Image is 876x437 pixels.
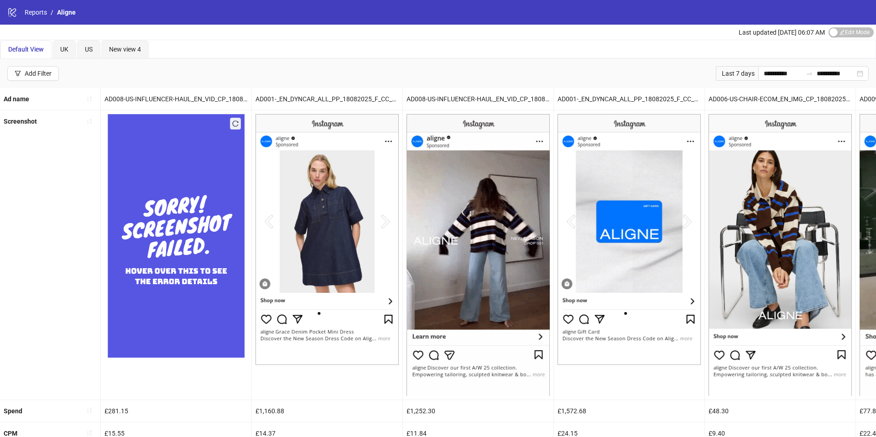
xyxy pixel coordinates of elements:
b: Screenshot [4,118,37,125]
img: Failed Screenshot Placeholder [108,114,245,357]
b: Spend [4,407,22,415]
div: £48.30 [705,400,855,422]
span: US [85,46,93,53]
span: Aligne [57,9,76,16]
div: £1,252.30 [403,400,553,422]
span: Default View [8,46,44,53]
b: Ad name [4,95,29,103]
span: sort-ascending [86,407,93,414]
div: AD008-US-INFLUENCER-HAUL_EN_VID_CP_18082025_F_CC_SC10_USP11_AW26 [403,88,553,110]
div: £1,572.68 [554,400,704,422]
span: to [806,70,813,77]
img: Screenshot 120233864844190332 [407,114,550,395]
div: AD008-US-INFLUENCER-HAUL_EN_VID_CP_18082025_F_CC_SC10_USP11_AW26 [101,88,251,110]
span: sort-ascending [86,118,93,125]
div: Last 7 days [716,66,758,81]
div: AD001-_EN_DYNCAR_ALL_PP_18082025_F_CC_SC15_None_DPA [554,88,704,110]
span: New view 4 [109,46,141,53]
div: Add Filter [25,70,52,77]
span: swap-right [806,70,813,77]
div: AD001-_EN_DYNCAR_ALL_PP_18082025_F_CC_SC15_None_DPA [252,88,402,110]
span: filter [15,70,21,77]
a: Reports [23,7,49,17]
img: Screenshot 120232485287400332 [255,114,399,365]
span: UK [60,46,68,53]
button: Add Filter [7,66,59,81]
li: / [51,7,53,17]
span: sort-ascending [86,430,93,436]
img: Screenshot 120232486724590332 [558,114,701,365]
div: AD006-US-CHAIR-ECOM_EN_IMG_CP_18082025_F_CC_SC15_USP11_AW26 [705,88,855,110]
span: reload [232,120,239,127]
b: CPM [4,430,17,437]
div: £1,160.88 [252,400,402,422]
span: sort-ascending [86,96,93,102]
div: £281.15 [101,400,251,422]
img: Screenshot 120232477472720332 [709,114,852,395]
span: Last updated [DATE] 06:07 AM [739,29,825,36]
